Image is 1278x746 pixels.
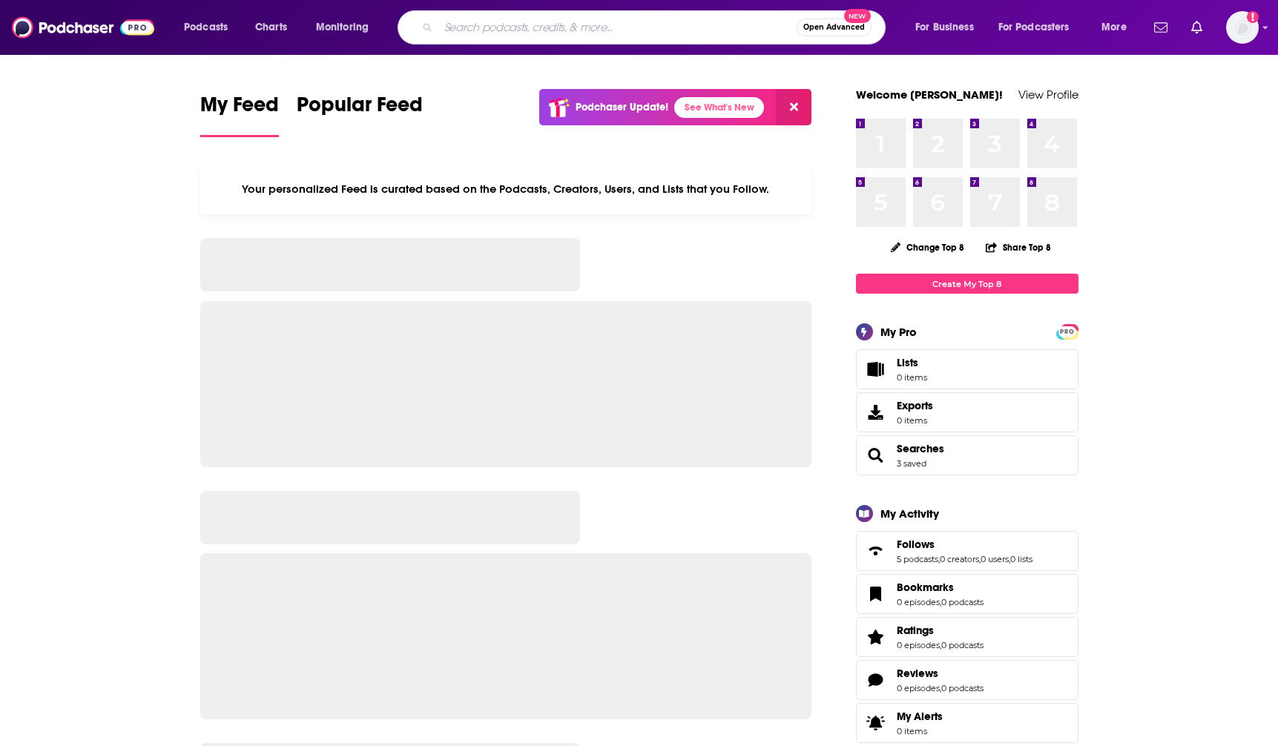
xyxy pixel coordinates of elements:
img: Podchaser - Follow, Share and Rate Podcasts [12,13,154,42]
img: User Profile [1226,11,1259,44]
span: , [979,554,981,564]
span: 0 items [897,726,943,736]
a: My Alerts [856,703,1078,743]
a: 0 podcasts [941,683,984,693]
button: Show profile menu [1226,11,1259,44]
span: Popular Feed [297,92,423,126]
span: Lists [897,356,927,369]
span: Charts [255,17,287,38]
span: Follows [856,531,1078,571]
div: Your personalized Feed is curated based on the Podcasts, Creators, Users, and Lists that you Follow. [200,164,812,214]
a: 3 saved [897,458,926,469]
span: , [1009,554,1010,564]
span: , [940,640,941,650]
div: My Pro [880,325,917,339]
button: open menu [989,16,1091,39]
a: 5 podcasts [897,554,938,564]
a: 0 episodes [897,683,940,693]
span: My Alerts [861,713,891,733]
span: Open Advanced [803,24,865,31]
a: Create My Top 8 [856,274,1078,294]
a: 0 episodes [897,597,940,607]
a: Charts [246,16,296,39]
a: 0 podcasts [941,640,984,650]
span: For Podcasters [998,17,1070,38]
span: Ratings [897,624,934,637]
a: Reviews [897,667,984,680]
span: Searches [856,435,1078,475]
a: Exports [856,392,1078,432]
a: Searches [861,445,891,466]
span: Podcasts [184,17,228,38]
a: Ratings [861,627,891,647]
span: Reviews [856,660,1078,700]
button: open menu [174,16,247,39]
span: PRO [1058,326,1076,337]
span: Exports [861,402,891,423]
button: open menu [306,16,388,39]
span: Bookmarks [897,581,954,594]
a: 0 creators [940,554,979,564]
button: Change Top 8 [882,238,974,257]
span: 0 items [897,372,927,383]
input: Search podcasts, credits, & more... [438,16,797,39]
a: Popular Feed [297,92,423,137]
a: View Profile [1018,88,1078,102]
a: Follows [897,538,1032,551]
a: 0 podcasts [941,597,984,607]
span: Monitoring [316,17,369,38]
span: Logged in as sarahhallprinc [1226,11,1259,44]
span: More [1101,17,1127,38]
a: Bookmarks [861,584,891,604]
div: Search podcasts, credits, & more... [412,10,900,44]
span: Ratings [856,617,1078,657]
button: Open AdvancedNew [797,19,872,36]
span: , [940,683,941,693]
a: See What's New [674,97,764,118]
div: My Activity [880,506,939,521]
button: open menu [905,16,992,39]
button: Share Top 8 [985,233,1052,262]
a: Searches [897,442,944,455]
span: My Alerts [897,710,943,723]
a: Follows [861,541,891,561]
a: 0 episodes [897,640,940,650]
span: Bookmarks [856,574,1078,614]
a: Welcome [PERSON_NAME]! [856,88,1003,102]
span: Lists [897,356,918,369]
p: Podchaser Update! [576,101,668,113]
a: 0 lists [1010,554,1032,564]
span: Follows [897,538,935,551]
span: My Feed [200,92,279,126]
span: New [844,9,871,23]
a: Lists [856,349,1078,389]
span: , [940,597,941,607]
a: Show notifications dropdown [1185,15,1208,40]
a: My Feed [200,92,279,137]
span: Lists [861,359,891,380]
svg: Add a profile image [1247,11,1259,23]
button: open menu [1091,16,1145,39]
span: Exports [897,399,933,412]
span: Reviews [897,667,938,680]
a: PRO [1058,326,1076,337]
span: For Business [915,17,974,38]
span: 0 items [897,415,933,426]
a: Reviews [861,670,891,690]
span: , [938,554,940,564]
a: Bookmarks [897,581,984,594]
a: Show notifications dropdown [1148,15,1173,40]
a: 0 users [981,554,1009,564]
a: Ratings [897,624,984,637]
